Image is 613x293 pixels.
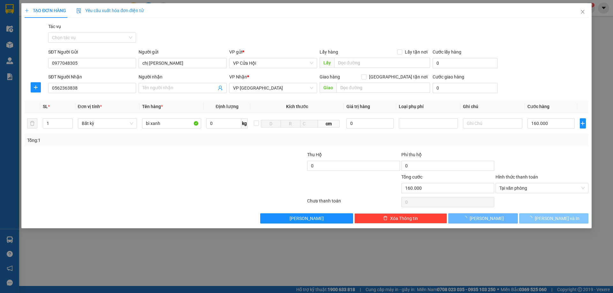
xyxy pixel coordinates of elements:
span: Bất kỳ [82,119,133,128]
span: [PERSON_NAME] [290,215,324,222]
button: [PERSON_NAME] [448,213,518,223]
div: Phí thu hộ [401,151,494,161]
span: kg [241,118,248,128]
span: Kích thước [286,104,308,109]
span: Xóa Thông tin [390,215,418,222]
span: [GEOGRAPHIC_DATA] tận nơi [367,73,430,80]
input: 0 [346,118,394,128]
div: Người nhận [139,73,226,80]
div: Chưa thanh toán [306,197,401,209]
span: Lấy tận nơi [402,48,430,55]
span: VP Đà Nẵng [233,83,313,93]
input: Dọc đường [334,58,430,68]
button: [PERSON_NAME] và In [519,213,588,223]
span: SL [43,104,48,109]
button: Close [574,3,592,21]
span: cm [318,120,340,128]
span: Yêu cầu xuất hóa đơn điện tử [76,8,144,13]
th: Loại phụ phí [396,100,460,113]
img: icon [76,8,81,13]
span: VP Cửa Hội [233,58,313,68]
span: user-add [218,85,223,91]
span: plus [31,85,41,90]
span: plus [25,8,29,13]
span: Đơn vị tính [78,104,102,109]
span: loading [528,216,535,220]
span: VPCH1309251004 [70,36,117,42]
span: loading [463,216,470,220]
strong: HÃNG XE HẢI HOÀNG GIA [23,6,63,20]
input: D [261,120,281,128]
span: Tại văn phòng [499,183,585,193]
input: R [281,120,300,128]
label: Hình thức thanh toán [496,174,538,179]
span: Lấy [320,58,334,68]
div: SĐT Người Nhận [48,73,136,80]
label: Tác vụ [48,24,61,29]
input: Dọc đường [337,83,430,93]
span: VP Nhận [229,74,247,79]
button: deleteXóa Thông tin [354,213,447,223]
span: Giao [320,83,337,93]
button: plus [31,82,41,92]
span: [PERSON_NAME] và In [535,215,579,222]
span: Định lượng [216,104,238,109]
th: Ghi chú [460,100,525,113]
label: Cước lấy hàng [433,49,461,55]
img: logo [4,20,16,52]
input: Cước lấy hàng [433,58,498,68]
span: Thu Hộ [307,152,322,157]
span: [PERSON_NAME] [470,215,504,222]
span: Giao hàng [320,74,340,79]
button: plus [580,118,586,128]
span: Giá trị hàng [346,104,370,109]
button: delete [27,118,37,128]
button: [PERSON_NAME] [260,213,353,223]
span: 42 [PERSON_NAME] - Vinh - [GEOGRAPHIC_DATA] [16,21,69,33]
span: plus [580,121,586,126]
span: delete [383,216,388,221]
input: Cước giao hàng [433,83,498,93]
label: Cước giao hàng [433,74,464,79]
span: Cước hàng [527,104,549,109]
input: VD: Bàn, Ghế [142,118,201,128]
div: SĐT Người Gửi [48,48,136,55]
span: Tên hàng [142,104,163,109]
span: Tổng cước [401,174,422,179]
div: Tổng: 1 [27,137,237,144]
input: Ghi Chú [463,118,522,128]
span: close [580,9,585,14]
div: VP gửi [229,48,317,55]
input: C [300,120,318,128]
span: TẠO ĐƠN HÀNG [25,8,66,13]
strong: PHIẾU GỬI HÀNG [17,41,69,48]
span: Lấy hàng [320,49,338,55]
div: Người gửi [139,48,226,55]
